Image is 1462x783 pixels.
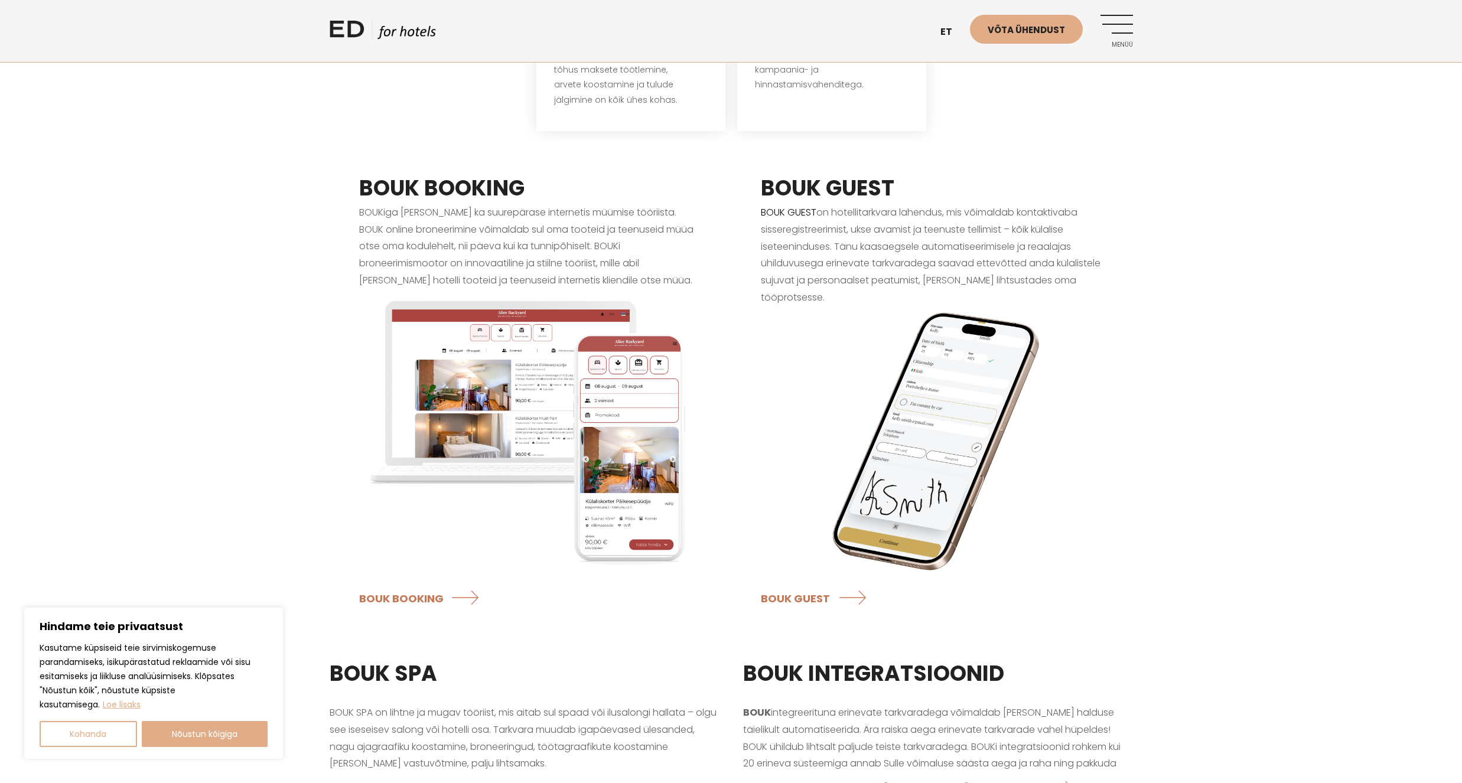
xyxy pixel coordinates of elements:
[40,641,268,712] p: Kasutame küpsiseid teie sirvimiskogemuse parandamiseks, isikupärastatud reklaamide või sisu esita...
[970,15,1083,44] a: Võta ühendust
[359,582,485,614] a: BOUK BOOKING
[761,172,1103,204] h3: BOUK GUEST
[142,721,268,747] button: Nõustun kõigiga
[40,619,268,634] p: Hindame teie privaatsust
[761,582,871,614] a: BOUK GUEST
[761,205,816,219] a: BOUK GUEST
[359,204,702,289] p: BOUKiga [PERSON_NAME] ka suurepärase internetis müümise tööriista. BOUK online broneerimine võima...
[1100,41,1133,48] span: Menüü
[743,706,771,719] strong: BOUK
[761,204,1103,614] p: on hotellitarkvara lahendus, mis võimaldab kontaktivaba sisseregistreerimist, ukse avamist ja tee...
[359,172,702,204] h3: BOUK BOOKING
[330,658,719,690] h3: BOUK SPA
[102,698,141,711] a: Loe lisaks
[934,18,970,47] a: et
[554,33,708,107] p: lihtsustab finantsprotsesse – turvaline ja tõhus maksete töötlemine, arvete koostamine ja tulude ...
[761,306,1103,576] img: Majutuse müügi-ja haldustarkvara I BOUK by ED for hotels
[1100,15,1133,47] a: Menüü
[743,658,1133,690] h3: BOUK INTEGRATSIOONID
[330,18,436,47] a: ED HOTELS
[330,704,719,772] p: BOUK SPA on lihtne ja mugav tööriist, mis aitab sul spaad või ilusalongi hallata – olgu see isese...
[40,721,137,747] button: Kohanda
[755,33,909,93] p: Maksimeeri [PERSON_NAME] potentsiaali BOUKi mitmekülgse kampaania- ja hinnastamisvahenditega.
